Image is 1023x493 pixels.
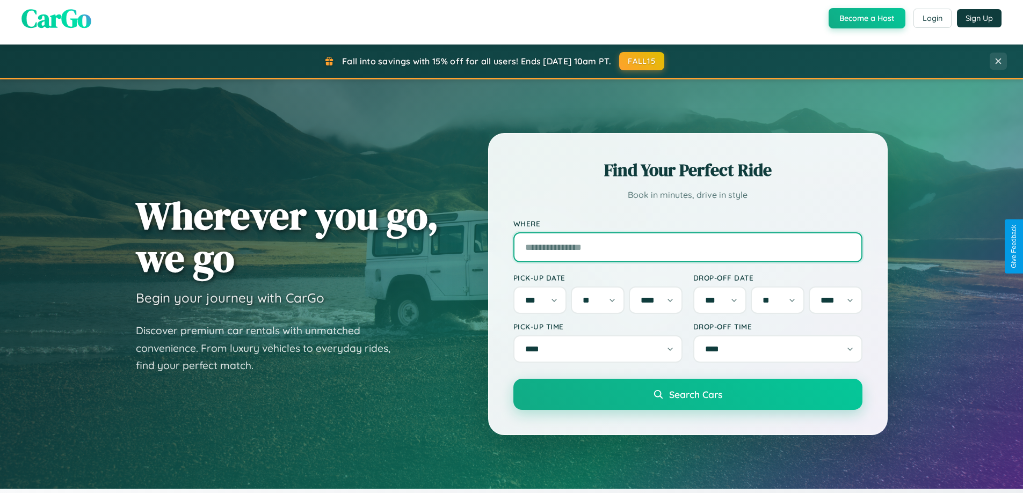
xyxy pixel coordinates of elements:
button: Login [913,9,952,28]
label: Pick-up Time [513,322,683,331]
button: Search Cars [513,379,862,410]
label: Pick-up Date [513,273,683,282]
button: FALL15 [619,52,664,70]
div: Give Feedback [1010,225,1018,268]
label: Drop-off Time [693,322,862,331]
h2: Find Your Perfect Ride [513,158,862,182]
span: CarGo [21,1,91,36]
p: Discover premium car rentals with unmatched convenience. From luxury vehicles to everyday rides, ... [136,322,404,374]
label: Where [513,219,862,228]
h3: Begin your journey with CarGo [136,290,324,306]
p: Book in minutes, drive in style [513,187,862,203]
span: Fall into savings with 15% off for all users! Ends [DATE] 10am PT. [342,56,611,67]
button: Become a Host [829,8,905,28]
label: Drop-off Date [693,273,862,282]
button: Sign Up [957,9,1002,27]
h1: Wherever you go, we go [136,194,439,279]
span: Search Cars [669,388,722,400]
